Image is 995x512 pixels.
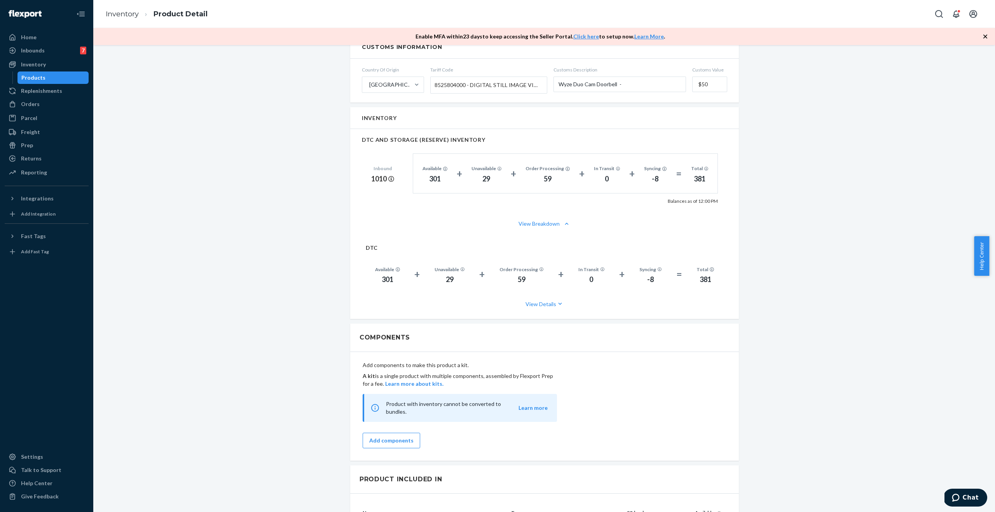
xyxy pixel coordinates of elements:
h2: DTC AND STORAGE (RESERVE) INVENTORY [362,137,727,143]
div: + [457,167,462,181]
span: Customs Value [692,66,727,73]
a: Help Center [5,477,89,489]
div: Prep [21,141,33,149]
a: Prep [5,139,89,152]
span: Tariff Code [430,66,547,73]
h2: DTC [366,245,723,251]
button: Learn more about kits. [385,380,443,388]
button: Close Navigation [73,6,89,22]
div: 381 [691,174,709,184]
div: -8 [644,174,667,184]
a: Add Integration [5,208,89,220]
div: Available [422,165,447,172]
button: Open Search Box [931,6,947,22]
div: [GEOGRAPHIC_DATA] [369,81,414,89]
div: Home [21,33,37,41]
div: Total [691,165,709,172]
button: View Details [366,294,723,314]
div: In Transit [578,266,605,273]
a: Product Detail [154,10,208,18]
div: Fast Tags [21,232,46,240]
div: Syncing [639,266,662,273]
a: Returns [5,152,89,165]
p: Enable MFA within 23 days to keep accessing the Seller Portal. to setup now. . [415,33,665,40]
button: Fast Tags [5,230,89,242]
button: View Breakdown [362,220,727,228]
h2: Components [360,333,410,342]
a: Inventory [106,10,139,18]
div: 301 [375,275,400,285]
h2: Inventory [362,115,396,121]
a: Inbounds7 [5,44,89,57]
a: Click here [573,33,599,40]
a: Replenishments [5,85,89,97]
button: Add components [363,433,420,448]
iframe: Opens a widget where you can chat to one of our agents [944,489,987,508]
a: Inventory [5,58,89,71]
a: Parcel [5,112,89,124]
div: Integrations [21,195,54,202]
input: [GEOGRAPHIC_DATA] [368,81,369,89]
input: Customs Value [692,77,727,92]
h2: Customs Information [362,44,727,51]
div: Talk to Support [21,466,61,474]
span: 8525804000 - DIGITAL STILL IMAGE VIDEO CAMERAS [435,78,539,92]
div: Inbound [371,165,395,172]
button: Open notifications [948,6,964,22]
h2: Product Included In [360,475,442,484]
div: 381 [696,275,714,285]
div: Returns [21,155,42,162]
div: Orders [21,100,40,108]
button: Open account menu [965,6,981,22]
button: Talk to Support [5,464,89,476]
div: Give Feedback [21,493,59,500]
div: Parcel [21,114,37,122]
div: + [414,267,420,281]
div: 29 [471,174,502,184]
div: + [619,267,625,281]
ol: breadcrumbs [99,3,214,26]
div: Unavailable [435,266,465,273]
div: + [579,167,585,181]
p: Balances as of 12:00 PM [668,198,718,204]
div: Replenishments [21,87,62,95]
div: -8 [639,275,662,285]
button: Help Center [974,236,989,276]
div: Products [21,74,45,82]
div: Order Processing [525,165,570,172]
button: Learn more [518,404,548,412]
span: Customs Description [553,66,686,73]
div: Inventory [21,61,46,68]
div: Add Integration [21,211,56,217]
a: Add Fast Tag [5,246,89,258]
b: A kit [363,373,375,379]
div: 59 [499,275,544,285]
a: Reporting [5,166,89,179]
div: Add Fast Tag [21,248,49,255]
button: Integrations [5,192,89,205]
div: Unavailable [471,165,502,172]
div: 7 [80,47,86,54]
div: Order Processing [499,266,544,273]
div: Settings [21,453,43,461]
div: 301 [422,174,447,184]
div: 29 [435,275,465,285]
div: Syncing [644,165,667,172]
img: Flexport logo [9,10,42,18]
a: Learn More [634,33,664,40]
div: Reporting [21,169,47,176]
a: Home [5,31,89,44]
a: Products [17,71,89,84]
div: 59 [525,174,570,184]
p: is a single product with multiple components, assembled by Flexport Prep for a fee. [363,372,557,388]
div: = [676,167,682,181]
div: Available [375,266,400,273]
div: = [676,267,682,281]
button: Give Feedback [5,490,89,503]
div: Product with inventory cannot be converted to bundles. [363,394,557,422]
div: + [479,267,485,281]
div: 1010 [371,174,395,184]
div: Help Center [21,479,52,487]
div: Total [696,266,714,273]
